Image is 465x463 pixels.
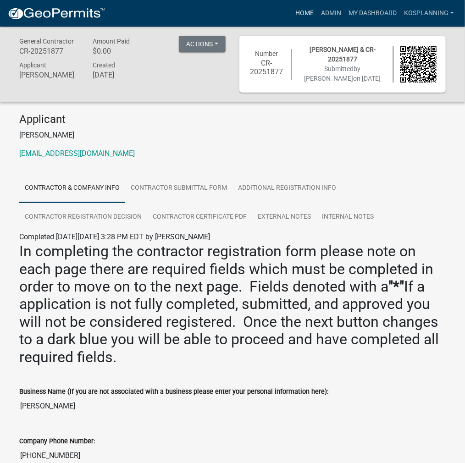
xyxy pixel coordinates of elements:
[19,38,74,45] span: General Contractor
[19,113,446,126] h4: Applicant
[93,71,152,79] h6: [DATE]
[19,389,328,395] label: Business Name (If you are not associated with a business please enter your personal information h...
[125,174,232,203] a: Contractor Submittal Form
[292,5,317,22] a: Home
[400,46,437,83] img: QR code
[19,174,125,203] a: Contractor & Company Info
[19,438,95,445] label: Company Phone Number:
[19,130,446,141] p: [PERSON_NAME]
[19,47,79,55] h6: CR-20251877
[93,38,130,45] span: Amount Paid
[19,232,210,241] span: Completed [DATE][DATE] 3:28 PM EDT by [PERSON_NAME]
[232,174,342,203] a: Additional Registration Info
[19,203,147,232] a: Contractor Registration Decision
[317,5,345,22] a: Admin
[147,203,252,232] a: Contractor Certificate PDF
[400,5,458,22] a: kosplanning
[249,59,285,76] h6: CR-20251877
[19,149,135,158] a: [EMAIL_ADDRESS][DOMAIN_NAME]
[93,47,152,55] h6: $0.00
[19,71,79,79] h6: [PERSON_NAME]
[316,203,379,232] a: Internal Notes
[179,36,226,52] button: Actions
[19,61,46,69] span: Applicant
[345,5,400,22] a: My Dashboard
[93,61,115,69] span: Created
[19,243,446,366] h2: In completing the contractor registration form please note on each page there are required fields...
[310,46,376,63] span: [PERSON_NAME] & CR-20251877
[252,203,316,232] a: External Notes
[304,65,381,82] span: Submitted on [DATE]
[255,50,278,57] span: Number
